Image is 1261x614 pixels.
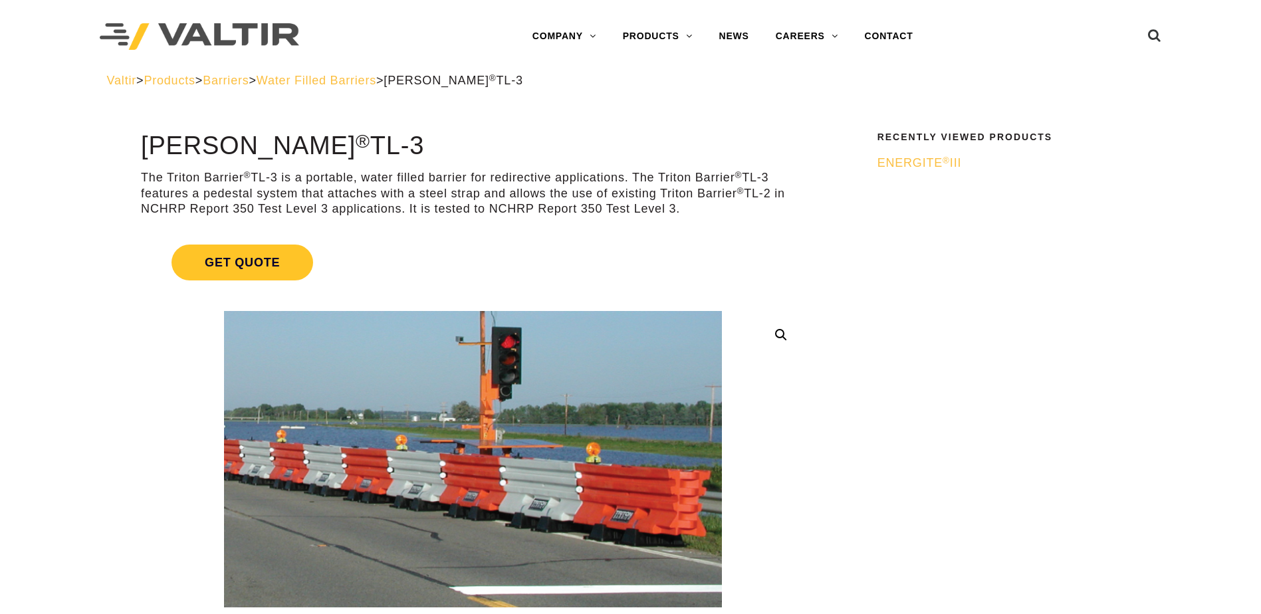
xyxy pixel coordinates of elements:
[489,73,497,83] sup: ®
[852,23,927,50] a: CONTACT
[384,74,522,87] span: [PERSON_NAME] TL-3
[762,23,852,50] a: CAREERS
[257,74,376,87] a: Water Filled Barriers
[706,23,762,50] a: NEWS
[100,23,299,51] img: Valtir
[141,170,805,217] p: The Triton Barrier TL-3 is a portable, water filled barrier for redirective applications. The Tri...
[172,245,313,280] span: Get Quote
[141,132,805,160] h1: [PERSON_NAME] TL-3
[877,132,1146,142] h2: Recently Viewed Products
[107,74,136,87] a: Valtir
[144,74,195,87] a: Products
[943,155,950,165] sup: ®
[877,156,962,169] span: ENERGITE III
[735,170,742,180] sup: ®
[519,23,610,50] a: COMPANY
[244,170,251,180] sup: ®
[356,130,370,152] sup: ®
[141,229,805,296] a: Get Quote
[877,155,1146,171] a: ENERGITE®III
[203,74,249,87] a: Barriers
[610,23,706,50] a: PRODUCTS
[737,186,745,196] sup: ®
[107,73,1155,88] div: > > > >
